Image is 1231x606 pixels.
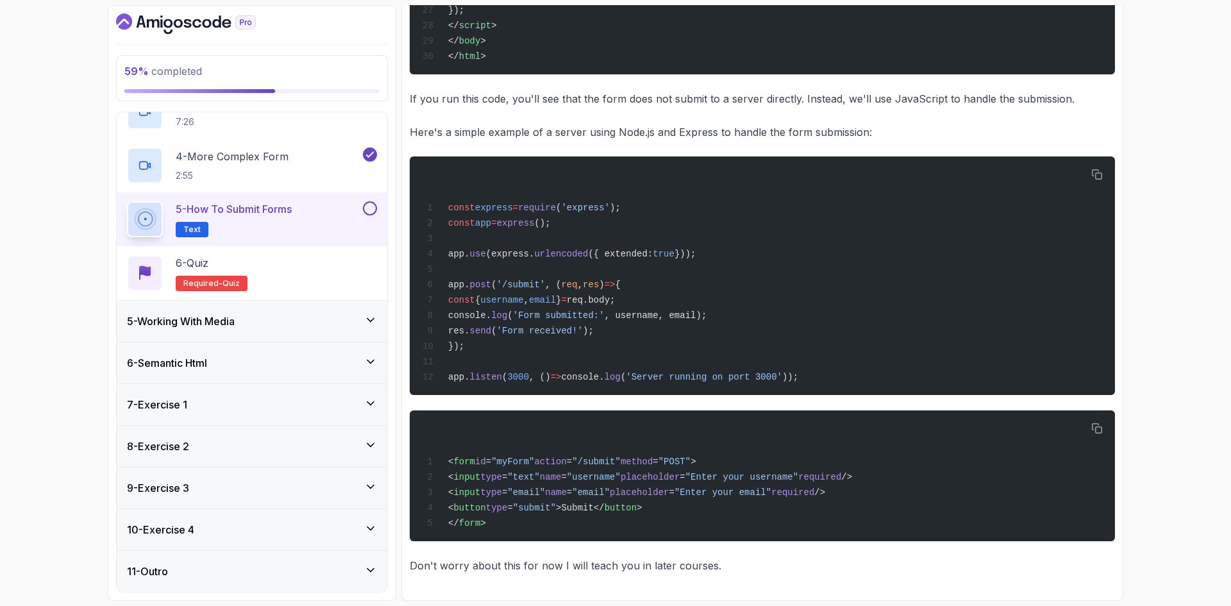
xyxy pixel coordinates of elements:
span: , username, email); [605,310,707,321]
span: = [653,457,658,467]
span: </ [448,51,459,62]
span: type [480,472,502,482]
span: "/submit" [572,457,621,467]
span: form [459,518,481,528]
span: < [448,503,453,513]
span: express [475,203,513,213]
span: = [561,472,566,482]
span: = [561,295,566,305]
button: 4-More Complex Form2:55 [127,147,377,183]
span: input [453,472,480,482]
span: placeholder [610,487,669,498]
p: Here's a simple example of a server using Node.js and Express to handle the form submission: [410,123,1115,141]
span: (express. [486,249,535,259]
p: 6 - Quiz [176,255,208,271]
span: < [448,457,453,467]
span: button [605,503,637,513]
span: res [583,280,599,290]
span: method [621,457,653,467]
button: 8-Exercise 2 [117,426,387,467]
span: required [798,472,841,482]
span: )); [782,372,798,382]
span: Required- [183,278,222,289]
span: > [480,36,485,46]
span: = [502,487,507,498]
span: app [475,218,491,228]
span: > [480,518,485,528]
span: const [448,295,475,305]
span: { [615,280,621,290]
span: = [502,472,507,482]
button: 5-Working With Media [117,301,387,342]
button: 5-How to Submit FormsText [127,201,377,237]
span: 3000 [507,372,529,382]
span: ( [507,310,512,321]
p: If you run this code, you'll see that the form does not submit to a server directly. Instead, we'... [410,90,1115,108]
span: id [475,457,486,467]
span: , () [529,372,551,382]
span: = [680,472,685,482]
span: </ [448,518,459,528]
span: name [545,487,567,498]
span: quiz [222,278,240,289]
span: log [491,310,507,321]
span: < [448,487,453,498]
button: 11-Outro [117,551,387,592]
span: required [771,487,814,498]
span: Text [183,224,201,235]
h3: 9 - Exercise 3 [127,480,189,496]
span: true [653,249,674,259]
span: ( [556,203,561,213]
span: { [475,295,480,305]
span: "text" [507,472,539,482]
span: ) [599,280,604,290]
span: </ [448,36,459,46]
span: ( [621,372,626,382]
span: ( [491,280,496,290]
span: 'Form submitted:' [513,310,605,321]
span: = [567,457,572,467]
span: type [486,503,508,513]
span: body [459,36,481,46]
span: email [529,295,556,305]
span: ); [583,326,594,336]
h3: 8 - Exercise 2 [127,439,189,454]
h3: 6 - Semantic Html [127,355,207,371]
span: } [556,295,561,305]
span: action [534,457,566,467]
span: listen [470,372,502,382]
p: Don't worry about this for now I will teach you in later courses. [410,557,1115,575]
span: "POST" [658,457,691,467]
span: "Enter your username" [685,472,798,482]
span: button [453,503,485,513]
span: </ [448,21,459,31]
span: => [605,280,615,290]
span: res. [448,326,470,336]
button: 9-Exercise 3 [117,467,387,509]
span: = [486,457,491,467]
span: require [518,203,556,213]
span: req [561,280,577,290]
span: => [551,372,562,382]
span: console. [448,310,491,321]
span: ({ extended: [588,249,653,259]
span: log [605,372,621,382]
span: const [448,218,475,228]
span: req.body; [567,295,615,305]
span: "myForm" [491,457,534,467]
span: app. [448,280,470,290]
span: = [513,203,518,213]
span: = [491,218,496,228]
span: placeholder [621,472,680,482]
span: /> [814,487,825,498]
span: app. [448,372,470,382]
h3: 10 - Exercise 4 [127,522,194,537]
p: 2:55 [176,169,289,182]
span: "submit" [513,503,556,513]
span: urlencoded [534,249,588,259]
span: post [470,280,492,290]
p: 7:26 [176,115,254,128]
span: /> [841,472,852,482]
span: > [637,503,642,513]
span: , [578,280,583,290]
